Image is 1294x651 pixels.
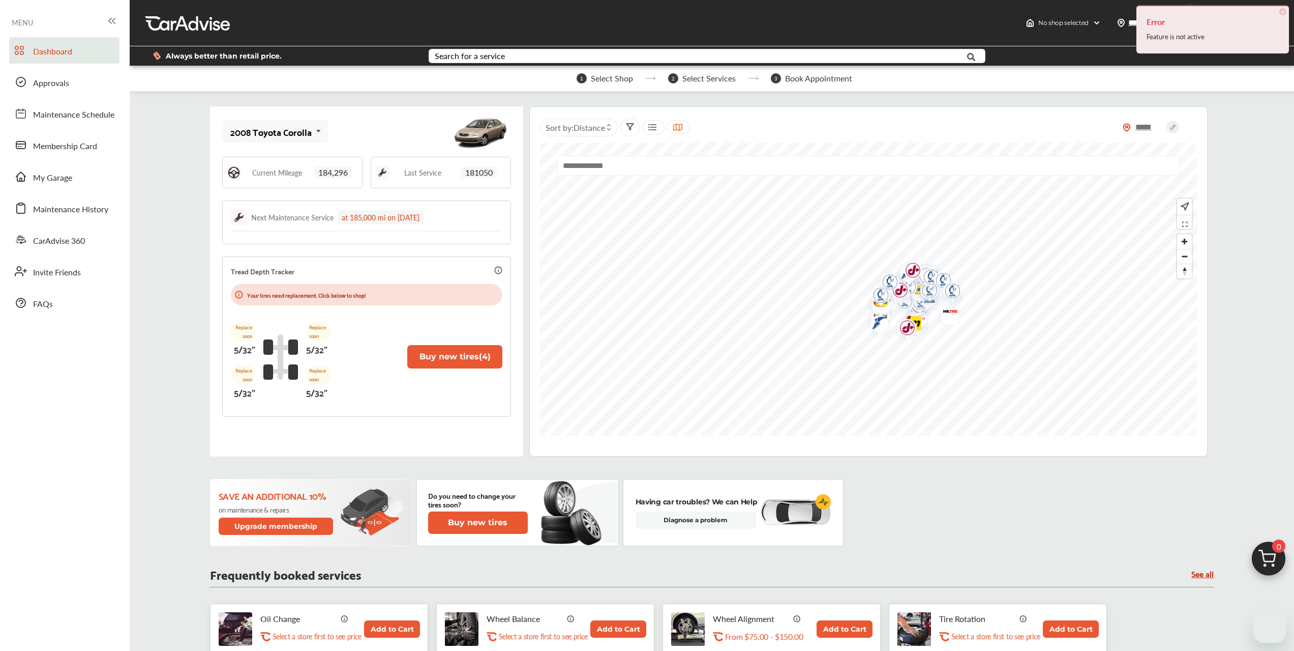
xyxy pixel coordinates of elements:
img: info_icon_vector.svg [1019,614,1028,622]
div: Search for a service [435,52,505,60]
div: Map marker [873,268,898,300]
a: CarAdvise 360 [9,227,119,253]
p: 5/32" [234,384,255,400]
canvas: Map [540,143,1269,436]
div: Next Maintenance Service [251,212,334,222]
a: Diagnose a problem [636,512,756,529]
p: Replace soon [231,322,256,341]
p: Select a store first to see price [499,632,588,641]
img: logo-jiffylube.png [890,314,917,346]
h4: Error [1147,14,1279,30]
img: oil-change-thumb.jpg [219,612,252,646]
a: See all [1191,569,1214,578]
div: Map marker [897,309,922,341]
p: Oil Change [260,614,337,624]
img: stepper-arrow.e24c07c6.svg [748,76,759,80]
img: info_icon_vector.svg [341,614,349,622]
div: Map marker [866,291,892,323]
span: Always better than retail price. [166,52,282,60]
span: My Garage [33,172,72,185]
p: Replace soon [306,365,331,384]
span: 2 [668,73,678,83]
img: new-tire.a0c7fe23.svg [540,476,607,549]
img: update-membership.81812027.svg [341,489,404,536]
p: Tread Depth Tracker [231,265,294,277]
img: logo-get-spiffy.png [892,259,919,291]
img: logo-get-spiffy.png [936,277,962,309]
a: Maintenance History [9,195,119,221]
div: Map marker [934,303,959,324]
button: Add to Cart [817,620,872,638]
p: Replace soon [231,365,256,384]
div: Map marker [890,314,916,346]
button: Zoom out [1177,249,1192,264]
p: Tire Rotation [939,614,1015,624]
img: steering_logo [227,165,241,180]
img: logo-jiffylube.png [896,256,923,288]
span: 3 [771,73,781,83]
p: Frequently booked services [210,569,361,579]
img: location_vector.a44bc228.svg [1117,19,1125,27]
img: header-home-logo.8d720a4f.svg [1026,19,1034,27]
img: logo-goodyear.png [863,309,890,339]
img: tire-wheel-balance-thumb.jpg [445,612,478,646]
img: logo-get-spiffy.png [914,263,941,295]
span: Membership Card [33,140,97,153]
div: Map marker [926,266,952,298]
a: Membership Card [9,132,119,158]
p: Do you need to change your tires soon? [428,491,528,508]
button: Buy new tires(4) [407,345,502,369]
img: wheel-alignment-thumb.jpg [671,612,705,646]
div: 2008 Toyota Corolla [230,127,312,137]
button: Add to Cart [364,620,420,638]
img: tire-rotation-thumb.jpg [897,612,931,646]
div: Map marker [936,277,961,309]
div: Map marker [863,309,888,339]
img: logo-mrtire.png [934,303,960,324]
span: Dashboard [33,45,72,59]
a: My Garage [9,163,119,190]
span: Last Service [404,169,441,176]
span: × [1279,8,1286,15]
a: Invite Friends [9,258,119,285]
p: From $75.00 - $150.00 [725,632,803,641]
p: on maintenance & repairs [219,505,335,514]
span: 184,296 [314,167,352,178]
button: Add to Cart [590,620,646,638]
img: header-down-arrow.9dd2ce7d.svg [1093,19,1101,27]
div: Map marker [892,259,917,289]
span: Approvals [33,77,69,90]
img: logo-get-spiffy.png [864,281,891,313]
span: MENU [12,18,33,26]
button: Zoom in [1177,234,1192,249]
div: at 185,000 mi on [DATE] [338,210,424,224]
p: Select a store first to see price [273,632,362,641]
span: 0 [1272,540,1285,553]
img: info_icon_vector.svg [567,614,575,622]
img: tire_track_logo.b900bcbc.svg [263,334,298,380]
p: 5/32" [306,341,327,357]
div: Map marker [896,256,921,288]
div: Map marker [914,263,940,295]
img: logo-goodyear.png [892,259,919,289]
span: Book Appointment [785,74,852,83]
span: Current Mileage [252,169,302,176]
span: Select Shop [591,74,633,83]
div: Map marker [864,281,889,313]
p: Replace soon [306,322,331,341]
span: Distance [574,122,605,133]
button: Reset bearing to north [1177,264,1192,278]
button: Buy new tires [428,512,528,534]
p: Having car troubles? We can Help [636,496,758,507]
p: Wheel Balance [487,614,563,624]
img: stepper-arrow.e24c07c6.svg [645,76,656,80]
img: recenter.ce011a49.svg [1179,201,1189,212]
button: Upgrade membership [219,518,334,535]
span: 181050 [461,167,497,178]
a: Maintenance Schedule [9,100,119,127]
p: 5/32" [234,341,255,357]
a: Buy new tires [428,512,530,534]
span: FAQs [33,298,53,311]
